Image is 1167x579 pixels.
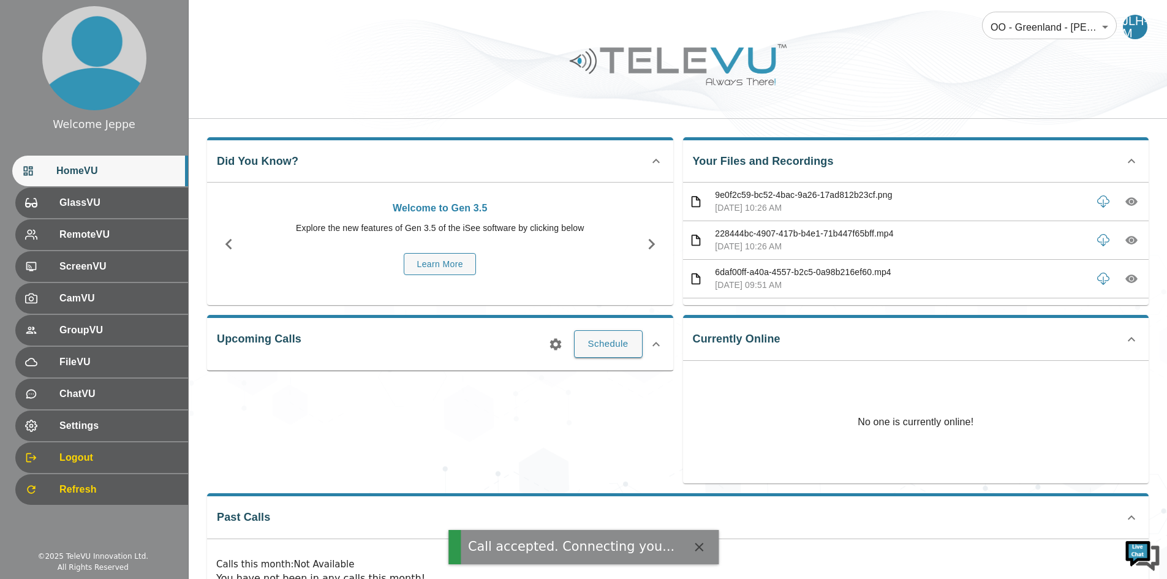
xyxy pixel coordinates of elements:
[715,305,1086,317] p: cf17598e-9395-425f-a151-012e6e855e91.mp4
[42,6,146,110] img: profile.png
[715,202,1086,214] p: [DATE] 10:26 AM
[53,116,135,132] div: Welcome Jeppe
[59,418,178,433] span: Settings
[56,164,178,178] span: HomeVU
[715,189,1086,202] p: 9e0f2c59-bc52-4bac-9a26-17ad812b23cf.png
[1124,536,1161,573] img: Chat Widget
[257,201,624,216] p: Welcome to Gen 3.5
[982,10,1117,44] div: OO - Greenland - [PERSON_NAME] [MTRP]
[37,551,148,562] div: © 2025 TeleVU Innovation Ltd.
[468,537,674,556] div: Call accepted. Connecting you...
[715,227,1086,240] p: 228444bc-4907-417b-b4e1-71b447f65bff.mp4
[59,259,178,274] span: ScreenVU
[15,474,188,505] div: Refresh
[64,64,206,80] div: Chat with us now
[715,266,1086,279] p: 6daf00ff-a40a-4557-b2c5-0a98b216ef60.mp4
[59,227,178,242] span: RemoteVU
[715,240,1086,253] p: [DATE] 10:26 AM
[6,335,233,377] textarea: Type your message and hit 'Enter'
[568,39,788,90] img: Logo
[15,251,188,282] div: ScreenVU
[257,222,624,235] p: Explore the new features of Gen 3.5 of the iSee software by clicking below
[59,387,178,401] span: ChatVU
[71,154,169,278] span: We're online!
[15,379,188,409] div: ChatVU
[15,219,188,250] div: RemoteVU
[59,482,178,497] span: Refresh
[59,291,178,306] span: CamVU
[15,347,188,377] div: FileVU
[59,195,178,210] span: GlassVU
[201,6,230,36] div: Minimize live chat window
[21,57,51,88] img: d_736959983_company_1615157101543_736959983
[404,253,476,276] button: Learn More
[15,442,188,473] div: Logout
[15,283,188,314] div: CamVU
[15,315,188,346] div: GroupVU
[858,361,973,483] p: No one is currently online!
[59,355,178,369] span: FileVU
[15,187,188,218] div: GlassVU
[1123,15,1147,39] div: JLH-M
[12,156,188,186] div: HomeVU
[59,323,178,338] span: GroupVU
[58,562,129,573] div: All Rights Reserved
[59,450,178,465] span: Logout
[574,330,643,357] button: Schedule
[216,558,1139,572] p: Calls this month : Not Available
[15,411,188,441] div: Settings
[715,279,1086,292] p: [DATE] 09:51 AM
